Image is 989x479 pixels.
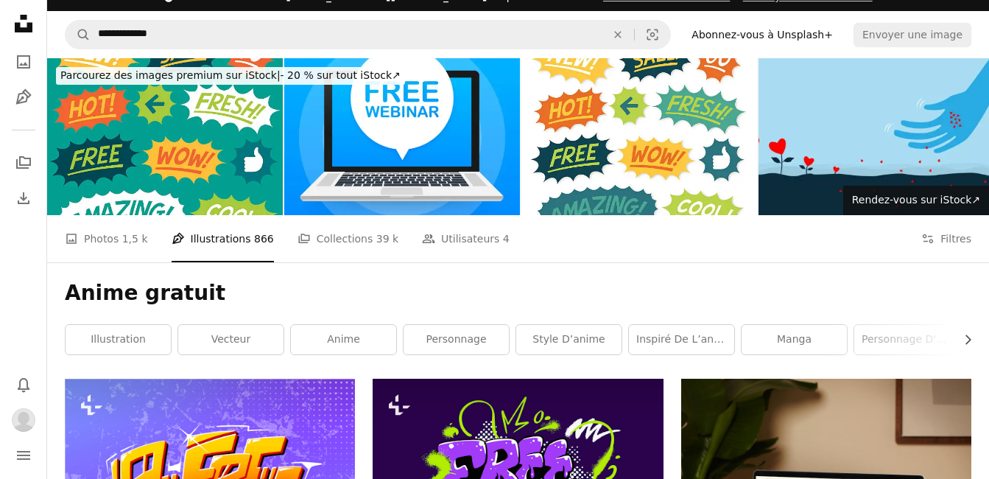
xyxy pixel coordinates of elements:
[954,325,971,354] button: faire défiler la liste vers la droite
[47,58,283,215] img: Exclamations et dessin plus de relevés
[65,20,671,49] form: Rechercher des visuels sur tout le site
[921,215,971,262] button: Filtres
[291,325,396,354] a: anime
[521,58,757,215] img: Exclamations et dessin plus de relevés
[854,325,960,354] a: personnage d'anime
[9,405,38,435] button: Profil
[9,83,38,112] a: Illustrations
[65,280,971,307] h1: Anime gratuit
[9,47,38,77] a: Photos
[56,67,405,85] div: - 20 % sur tout iStock ↗
[9,148,38,178] a: Collections
[65,215,148,262] a: Photos 1,5 k
[9,183,38,213] a: Historique de téléchargement
[66,325,171,354] a: illustration
[298,215,398,262] a: Collections 39 k
[742,325,847,354] a: manga
[404,325,509,354] a: personnage
[9,9,38,41] a: Accueil — Unsplash
[635,21,670,49] button: Recherche de visuels
[516,325,622,354] a: style d’anime
[47,58,414,94] a: Parcourez des images premium sur iStock|- 20 % sur tout iStock↗
[66,21,91,49] button: Rechercher sur Unsplash
[284,58,520,215] img: Webinaire gratuit, icône de l’ordinateur portable. Peut être utilisé pour le concept d’entreprise...
[503,231,510,247] span: 4
[122,231,148,247] span: 1,5 k
[178,325,284,354] a: vecteur
[9,370,38,399] button: Notifications
[376,231,398,247] span: 39 k
[9,441,38,470] button: Menu
[683,23,842,46] a: Abonnez-vous à Unsplash+
[60,69,281,81] span: Parcourez des images premium sur iStock |
[629,325,734,354] a: Inspiré de l’anime
[422,215,510,262] a: Utilisateurs 4
[854,23,971,46] button: Envoyer une image
[852,194,980,206] span: Rendez-vous sur iStock ↗
[12,408,35,432] img: Avatar de l’utilisateur mohamed top
[843,186,989,215] a: Rendez-vous sur iStock↗
[602,21,634,49] button: Effacer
